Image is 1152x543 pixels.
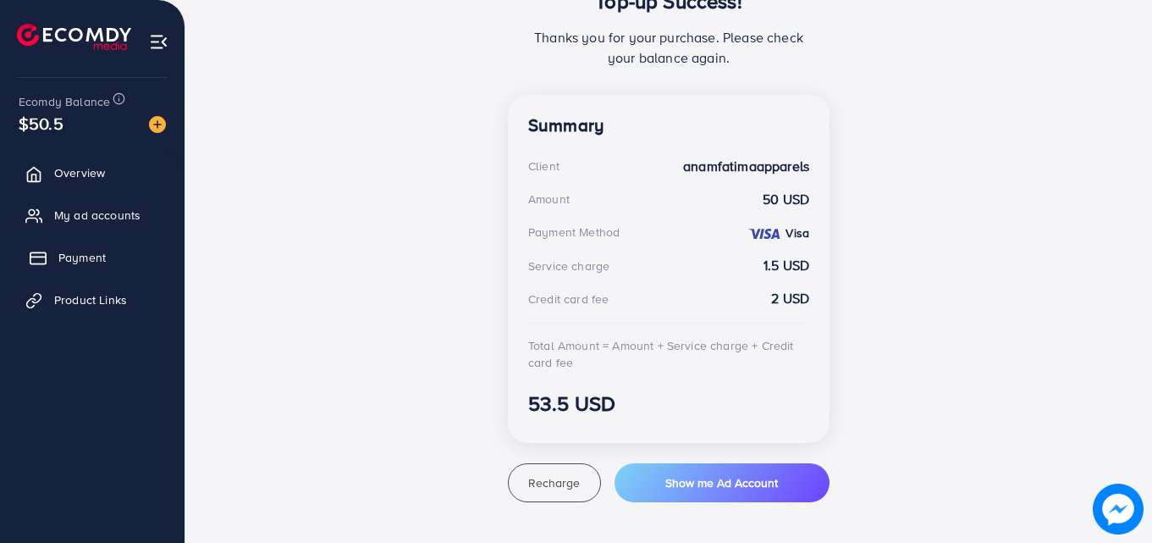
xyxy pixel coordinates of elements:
[785,224,809,241] strong: Visa
[763,190,809,209] strong: 50 USD
[17,24,131,50] img: logo
[771,289,809,308] strong: 2 USD
[149,32,168,52] img: menu
[54,207,141,224] span: My ad accounts
[13,241,172,274] a: Payment
[528,291,609,308] div: Credit card fee
[528,191,570,208] div: Amount
[58,249,106,266] span: Payment
[528,27,809,68] p: Thanks you for your purchase. Please check your balance again.
[13,283,172,317] a: Product Links
[528,391,809,416] h3: 53.5 USD
[54,291,127,308] span: Product Links
[665,474,778,491] span: Show me Ad Account
[528,474,580,491] span: Recharge
[528,158,559,175] div: Client
[54,164,105,181] span: Overview
[683,157,809,176] strong: anamfatimaapparels
[528,258,609,274] div: Service charge
[1093,484,1144,535] img: image
[615,463,830,502] button: Show me Ad Account
[763,256,809,275] strong: 1.5 USD
[528,115,809,136] h4: Summary
[13,156,172,190] a: Overview
[528,224,620,241] div: Payment Method
[528,337,809,372] div: Total Amount = Amount + Service charge + Credit card fee
[149,116,166,133] img: image
[13,198,172,232] a: My ad accounts
[19,93,110,110] span: Ecomdy Balance
[747,227,781,241] img: credit
[19,111,63,136] span: $50.5
[508,463,601,502] button: Recharge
